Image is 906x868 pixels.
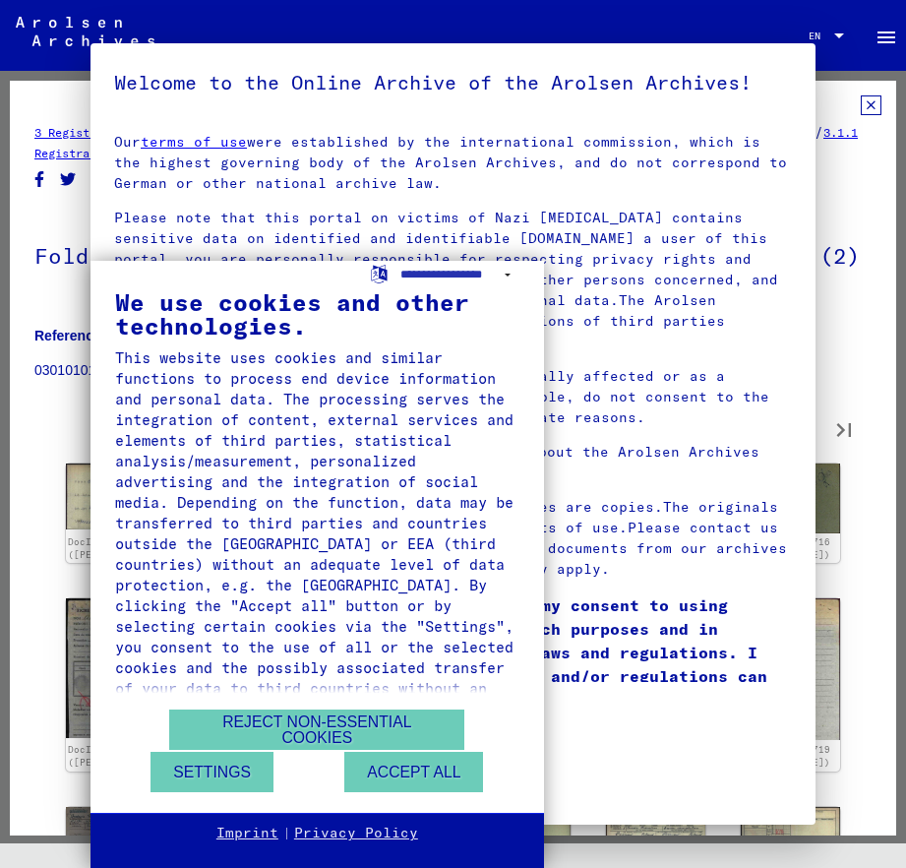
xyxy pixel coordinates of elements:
[169,710,464,750] button: Reject non-essential cookies
[344,752,483,792] button: Accept all
[115,290,519,338] div: We use cookies and other technologies.
[151,752,273,792] button: Settings
[115,347,519,719] div: This website uses cookies and similar functions to process end device information and personal da...
[216,824,278,843] a: Imprint
[294,824,418,843] a: Privacy Policy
